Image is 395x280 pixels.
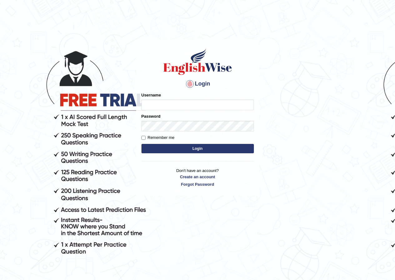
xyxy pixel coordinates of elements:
[141,174,254,180] a: Create an account
[141,168,254,187] p: Don't have an account?
[141,79,254,89] h4: Login
[162,48,233,76] img: Logo of English Wise sign in for intelligent practice with AI
[141,113,160,119] label: Password
[141,144,254,153] button: Login
[141,135,175,141] label: Remember me
[141,92,161,98] label: Username
[141,181,254,187] a: Forgot Password
[141,136,146,140] input: Remember me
